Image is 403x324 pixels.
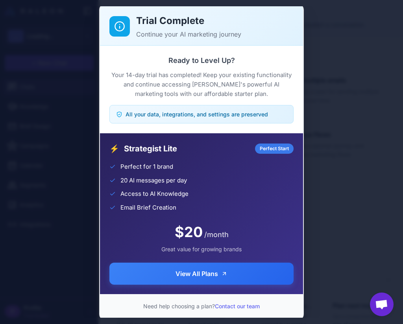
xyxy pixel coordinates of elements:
[204,229,229,240] span: /month
[175,221,203,243] span: $20
[120,162,173,171] span: Perfect for 1 brand
[109,70,294,99] p: Your 14-day trial has completed! Keep your existing functionality and continue accessing [PERSON_...
[215,303,260,309] a: Contact our team
[176,269,218,278] span: View All Plans
[109,302,294,310] p: Need help choosing a plan?
[370,293,394,316] div: Open chat
[136,14,294,28] h2: Trial Complete
[124,143,250,155] span: Strategist Lite
[120,176,187,185] span: 20 AI messages per day
[109,143,119,155] span: ⚡
[120,190,189,199] span: Access to AI Knowledge
[136,29,294,39] p: Continue your AI marketing journey
[255,144,294,154] div: Perfect Start
[109,245,294,253] div: Great value for growing brands
[109,263,294,285] button: View All Plans
[120,203,176,212] span: Email Brief Creation
[126,110,268,118] span: All your data, integrations, and settings are preserved
[109,55,294,66] h3: Ready to Level Up?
